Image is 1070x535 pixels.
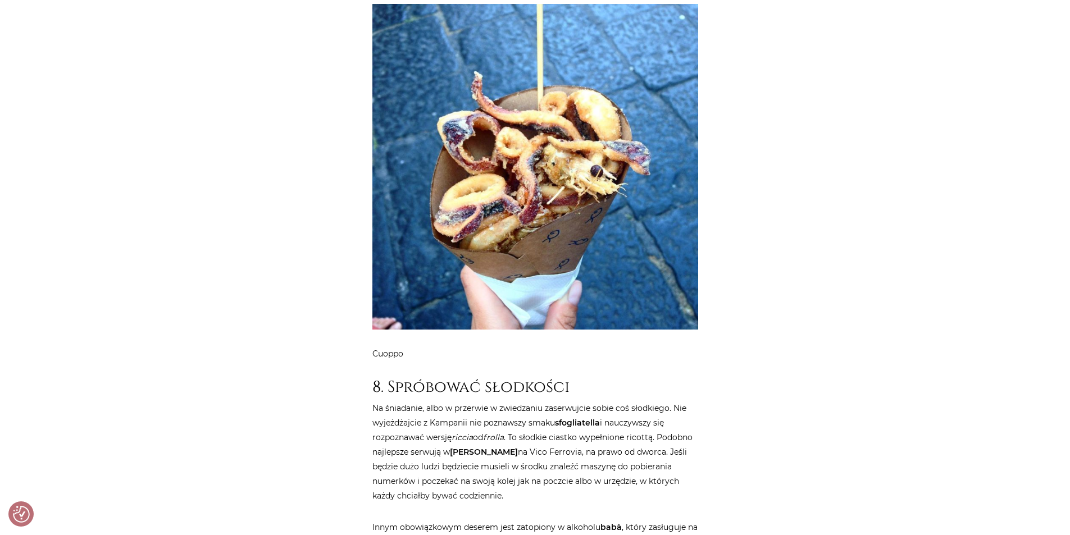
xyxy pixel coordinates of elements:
em: riccia [452,432,473,442]
em: frolla [483,432,504,442]
h2: 8. Spróbować słodkości [372,378,698,397]
img: Revisit consent button [13,506,30,523]
button: Preferencje co do zgód [13,506,30,523]
p: Na śniadanie, albo w przerwie w zwiedzaniu zaserwujcie sobie coś słodkiego. Nie wyjeżdżajcie z Ka... [372,401,698,503]
p: Cuoppo [372,346,698,361]
strong: babà [600,522,622,532]
strong: [PERSON_NAME] [450,447,518,457]
strong: sfogliatella [555,418,600,428]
